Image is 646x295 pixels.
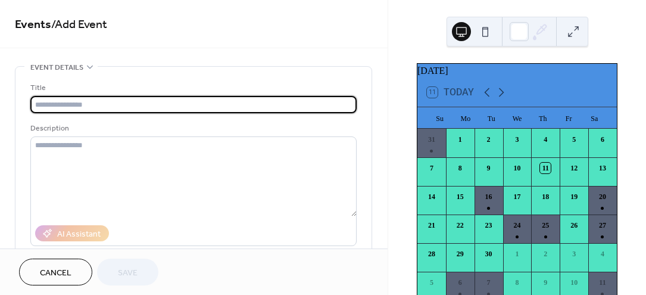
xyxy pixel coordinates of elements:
[30,122,354,135] div: Description
[455,220,466,231] div: 22
[540,191,551,202] div: 18
[15,13,51,36] a: Events
[483,191,494,202] div: 16
[569,277,579,288] div: 10
[30,61,83,74] span: Event details
[569,191,579,202] div: 19
[483,277,494,288] div: 7
[597,220,608,231] div: 27
[540,134,551,145] div: 4
[540,220,551,231] div: 25
[511,163,522,173] div: 10
[479,107,504,129] div: Tu
[426,134,437,145] div: 31
[597,191,608,202] div: 20
[511,220,522,231] div: 24
[426,191,437,202] div: 14
[483,220,494,231] div: 23
[556,107,581,129] div: Fr
[19,259,92,285] button: Cancel
[40,267,71,280] span: Cancel
[511,134,522,145] div: 3
[569,163,579,173] div: 12
[426,249,437,259] div: 28
[540,249,551,259] div: 2
[455,163,466,173] div: 8
[455,134,466,145] div: 1
[483,134,494,145] div: 2
[417,64,617,78] div: [DATE]
[426,220,437,231] div: 21
[30,82,354,94] div: Title
[426,277,437,288] div: 5
[597,163,608,173] div: 13
[511,191,522,202] div: 17
[569,220,579,231] div: 26
[569,134,579,145] div: 5
[511,249,522,259] div: 1
[455,249,466,259] div: 29
[511,277,522,288] div: 8
[452,107,478,129] div: Mo
[597,277,608,288] div: 11
[455,191,466,202] div: 15
[483,163,494,173] div: 9
[597,134,608,145] div: 6
[597,249,608,259] div: 4
[540,277,551,288] div: 9
[426,163,437,173] div: 7
[582,107,607,129] div: Sa
[427,107,452,129] div: Su
[483,249,494,259] div: 30
[540,163,551,173] div: 11
[569,249,579,259] div: 3
[504,107,530,129] div: We
[455,277,466,288] div: 6
[51,13,107,36] span: / Add Event
[530,107,556,129] div: Th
